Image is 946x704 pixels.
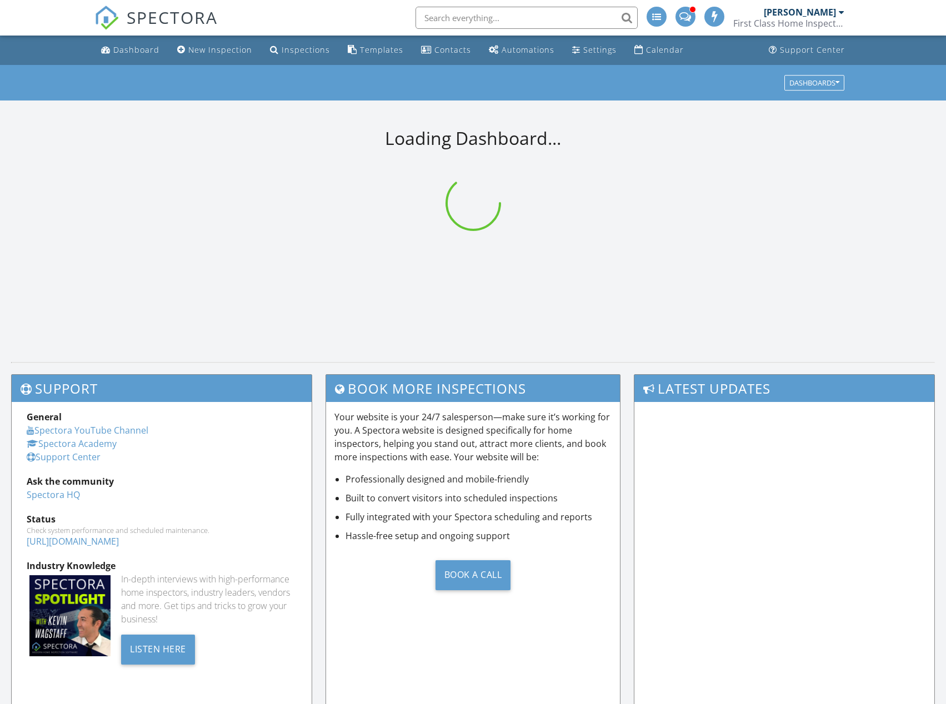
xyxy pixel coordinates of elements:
[334,551,611,599] a: Book a Call
[27,526,297,535] div: Check system performance and scheduled maintenance.
[733,18,844,29] div: First Class Home Inspections, LLC
[346,510,611,524] li: Fully integrated with your Spectora scheduling and reports
[121,572,297,626] div: In-depth interviews with high-performance home inspectors, industry leaders, vendors and more. Ge...
[27,424,148,436] a: Spectora YouTube Channel
[27,438,117,450] a: Spectora Academy
[484,40,559,61] a: Automations (Advanced)
[346,529,611,542] li: Hassle-free setup and ongoing support
[97,40,164,61] a: Dashboard
[27,512,297,526] div: Status
[784,75,844,90] button: Dashboards
[282,44,330,55] div: Inspections
[27,451,101,463] a: Support Center
[634,375,934,402] h3: Latest Updates
[29,575,111,656] img: Spectoraspolightmain
[27,489,80,501] a: Spectora HQ
[780,44,845,55] div: Support Center
[27,475,297,488] div: Ask the community
[346,472,611,486] li: Professionally designed and mobile-friendly
[502,44,554,55] div: Automations
[127,6,218,29] span: SPECTORA
[360,44,403,55] div: Templates
[27,559,297,572] div: Industry Knowledge
[764,40,849,61] a: Support Center
[326,375,619,402] h3: Book More Inspections
[334,410,611,464] p: Your website is your 24/7 salesperson—make sure it’s working for you. A Spectora website is desig...
[188,44,252,55] div: New Inspection
[646,44,684,55] div: Calendar
[583,44,617,55] div: Settings
[266,40,334,61] a: Inspections
[764,7,836,18] div: [PERSON_NAME]
[417,40,475,61] a: Contacts
[12,375,312,402] h3: Support
[434,44,471,55] div: Contacts
[416,7,638,29] input: Search everything...
[121,635,195,665] div: Listen Here
[436,560,511,590] div: Book a Call
[568,40,621,61] a: Settings
[27,535,119,547] a: [URL][DOMAIN_NAME]
[343,40,408,61] a: Templates
[121,642,195,655] a: Listen Here
[346,491,611,505] li: Built to convert visitors into scheduled inspections
[630,40,688,61] a: Calendar
[173,40,257,61] a: New Inspection
[94,6,119,30] img: The Best Home Inspection Software - Spectora
[789,79,839,87] div: Dashboards
[113,44,159,55] div: Dashboard
[94,15,218,38] a: SPECTORA
[27,411,62,423] strong: General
